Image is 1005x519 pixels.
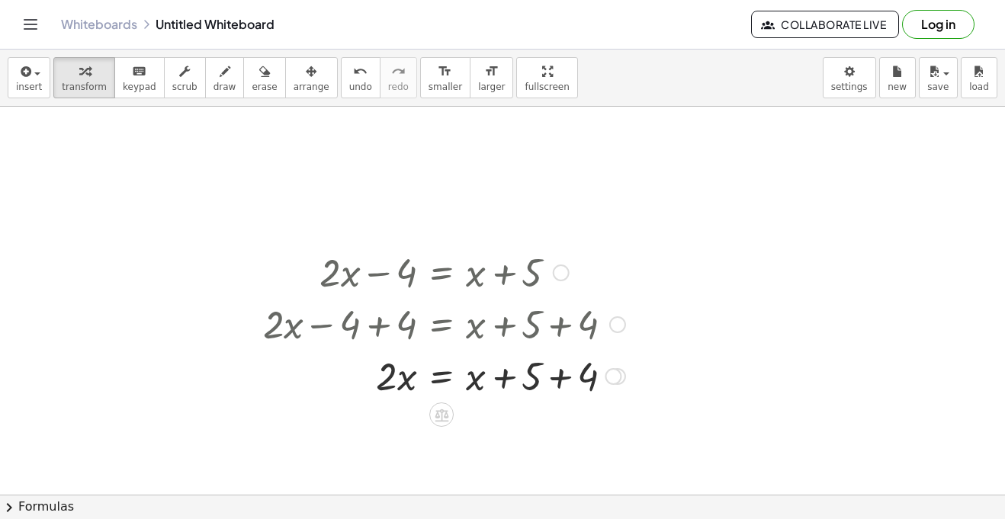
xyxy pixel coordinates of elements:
[243,57,285,98] button: erase
[380,57,417,98] button: redoredo
[285,57,338,98] button: arrange
[751,11,899,38] button: Collaborate Live
[388,82,409,92] span: redo
[484,62,499,81] i: format_size
[349,82,372,92] span: undo
[61,17,137,32] a: Whiteboards
[969,82,989,92] span: load
[902,10,974,39] button: Log in
[478,82,505,92] span: larger
[353,62,368,81] i: undo
[252,82,277,92] span: erase
[525,82,569,92] span: fullscreen
[764,18,886,31] span: Collaborate Live
[919,57,958,98] button: save
[516,57,577,98] button: fullscreen
[823,57,876,98] button: settings
[114,57,165,98] button: keyboardkeypad
[214,82,236,92] span: draw
[205,57,245,98] button: draw
[123,82,156,92] span: keypad
[831,82,868,92] span: settings
[132,62,146,81] i: keyboard
[927,82,949,92] span: save
[961,57,997,98] button: load
[16,82,42,92] span: insert
[429,82,462,92] span: smaller
[438,62,452,81] i: format_size
[53,57,115,98] button: transform
[341,57,380,98] button: undoundo
[888,82,907,92] span: new
[391,62,406,81] i: redo
[420,57,470,98] button: format_sizesmaller
[8,57,50,98] button: insert
[164,57,206,98] button: scrub
[429,402,454,427] div: Apply the same math to both sides of the equation
[294,82,329,92] span: arrange
[470,57,513,98] button: format_sizelarger
[879,57,916,98] button: new
[172,82,197,92] span: scrub
[18,12,43,37] button: Toggle navigation
[62,82,107,92] span: transform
